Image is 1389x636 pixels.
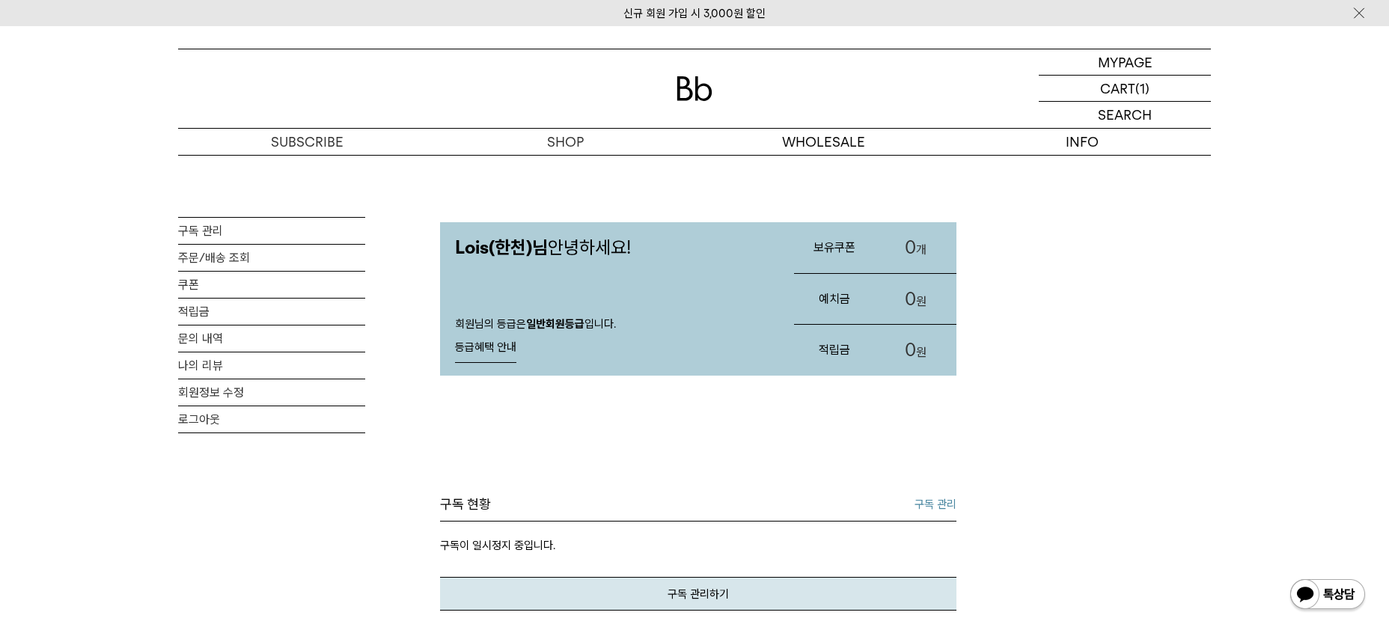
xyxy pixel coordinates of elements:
a: MYPAGE [1039,49,1211,76]
a: 신규 회원 가입 시 3,000원 할인 [623,7,766,20]
p: (1) [1135,76,1150,101]
p: CART [1100,76,1135,101]
a: 문의 내역 [178,325,365,352]
a: 회원정보 수정 [178,379,365,406]
p: INFO [953,129,1211,155]
a: 구독 관리 [178,218,365,244]
a: 적립금 [178,299,365,325]
h3: 구독 현황 [440,495,491,513]
span: 0 [905,288,916,310]
img: 카카오톡 채널 1:1 채팅 버튼 [1289,578,1367,614]
p: WHOLESALE [694,129,953,155]
a: 쿠폰 [178,272,365,298]
a: 주문/배송 조회 [178,245,365,271]
h3: 보유쿠폰 [794,227,875,267]
a: SUBSCRIBE [178,129,436,155]
a: 0개 [876,222,956,273]
a: CART (1) [1039,76,1211,102]
div: 회원님의 등급은 입니다. [440,302,779,376]
a: 구독 관리 [915,495,956,513]
p: 구독이 일시정지 중입니다. [440,522,956,577]
p: SEARCH [1098,102,1152,128]
h3: 예치금 [794,279,875,319]
p: MYPAGE [1098,49,1153,75]
p: 안녕하세요! [440,222,779,273]
a: 0원 [876,274,956,325]
h3: 적립금 [794,330,875,370]
a: 구독 관리하기 [440,577,956,611]
span: 0 [905,236,916,258]
strong: Lois(한천)님 [455,236,548,258]
a: 등급혜택 안내 [455,333,516,363]
a: 0원 [876,325,956,376]
a: 나의 리뷰 [178,352,365,379]
a: SHOP [436,129,694,155]
img: 로고 [677,76,712,101]
span: 0 [905,339,916,361]
strong: 일반회원등급 [526,317,584,331]
a: 로그아웃 [178,406,365,432]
